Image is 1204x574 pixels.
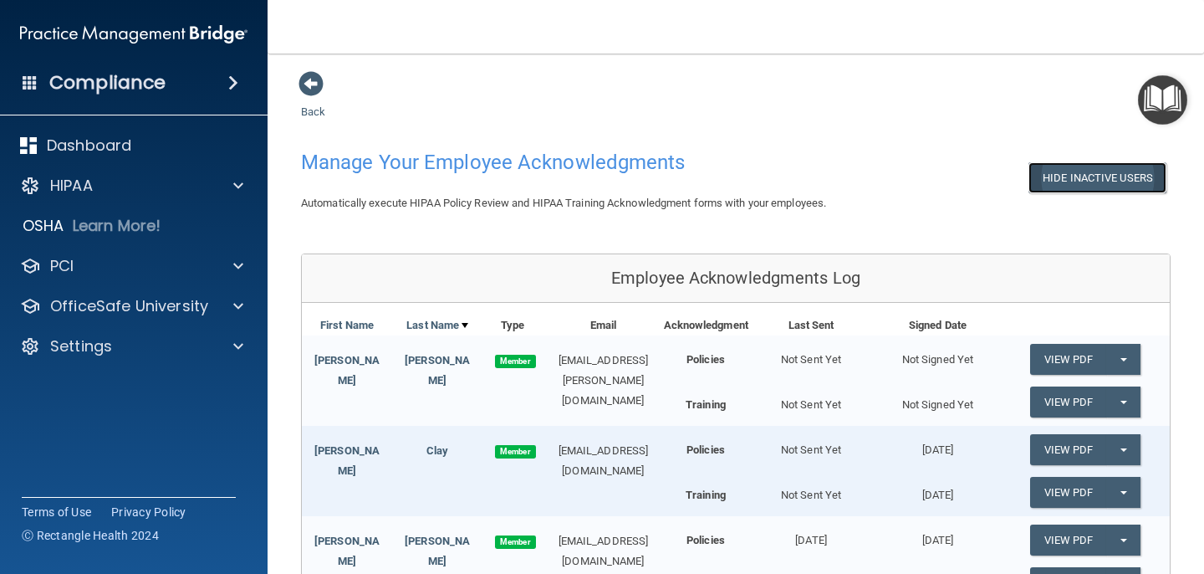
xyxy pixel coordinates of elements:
[314,535,380,567] a: [PERSON_NAME]
[320,315,374,336] a: First Name
[20,176,243,196] a: HIPAA
[111,504,186,520] a: Privacy Policy
[426,444,448,457] a: Clay
[406,315,468,336] a: Last Name
[20,136,243,156] a: Dashboard
[20,336,243,356] a: Settings
[875,387,1001,415] div: Not Signed Yet
[495,536,535,549] span: Member
[314,354,380,387] a: [PERSON_NAME]
[22,527,159,544] span: Ⓒ Rectangle Health 2024
[20,256,243,276] a: PCI
[482,315,543,336] div: Type
[664,315,748,336] div: Acknowledgment
[747,426,874,460] div: Not Sent Yet
[73,216,161,236] p: Learn More!
[543,441,663,481] div: [EMAIL_ADDRESS][DOMAIN_NAME]
[301,197,826,209] span: Automatically execute HIPAA Policy Review and HIPAA Training Acknowledgment forms with your emplo...
[302,254,1170,303] div: Employee Acknowledgments Log
[875,336,1001,370] div: Not Signed Yet
[20,137,37,154] img: dashboard.aa5b2476.svg
[747,336,874,370] div: Not Sent Yet
[22,504,91,520] a: Terms of Use
[1030,477,1107,508] a: View PDF
[314,444,380,477] a: [PERSON_NAME]
[50,296,208,316] p: OfficeSafe University
[50,176,93,196] p: HIPAA
[747,315,874,336] div: Last Sent
[747,477,874,505] div: Not Sent Yet
[1030,525,1107,556] a: View PDF
[405,354,470,387] a: [PERSON_NAME]
[875,315,1001,336] div: Signed Date
[1030,387,1107,418] a: View PDF
[405,535,470,567] a: [PERSON_NAME]
[1138,75,1187,125] button: Open Resource Center
[20,18,247,51] img: PMB logo
[747,387,874,415] div: Not Sent Yet
[686,353,725,366] b: Policies
[686,443,725,456] b: Policies
[543,315,663,336] div: Email
[50,256,74,276] p: PCI
[23,216,64,236] p: OSHA
[875,426,1001,460] div: [DATE]
[875,477,1001,505] div: [DATE]
[543,351,663,411] div: [EMAIL_ADDRESS][PERSON_NAME][DOMAIN_NAME]
[543,531,663,571] div: [EMAIL_ADDRESS][DOMAIN_NAME]
[49,71,166,95] h4: Compliance
[686,489,726,501] b: Training
[875,516,1001,551] div: [DATE]
[1030,344,1107,375] a: View PDF
[495,445,535,459] span: Member
[1028,162,1166,193] button: Hide Inactive Users
[50,336,112,356] p: Settings
[1030,434,1107,465] a: View PDF
[495,355,535,368] span: Member
[47,136,131,156] p: Dashboard
[747,516,874,551] div: [DATE]
[301,151,798,173] h4: Manage Your Employee Acknowledgments
[20,296,243,316] a: OfficeSafe University
[686,398,726,411] b: Training
[301,85,325,118] a: Back
[686,534,725,546] b: Policies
